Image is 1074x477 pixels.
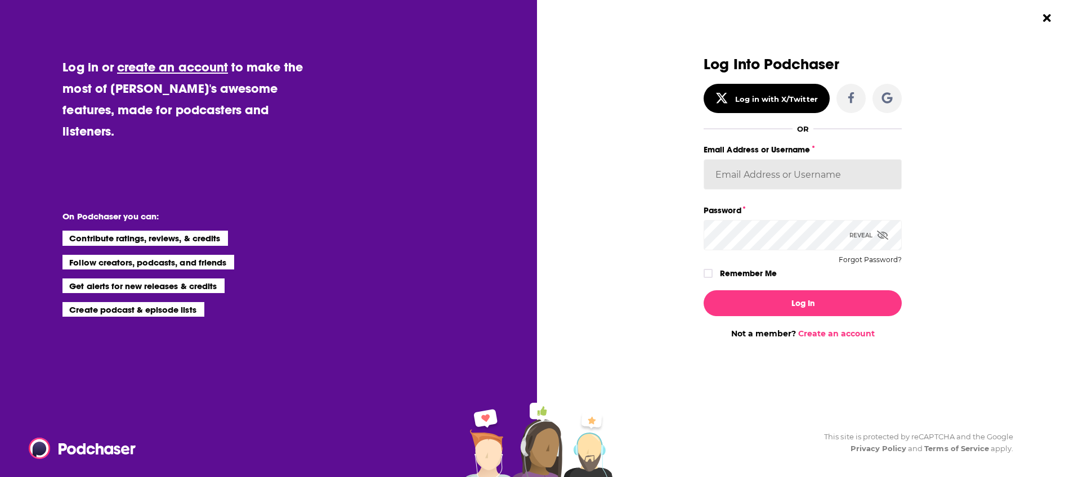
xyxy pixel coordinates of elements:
li: Contribute ratings, reviews, & credits [62,231,228,245]
li: Create podcast & episode lists [62,302,204,317]
a: Privacy Policy [851,444,907,453]
button: Log In [704,290,902,316]
li: On Podchaser you can: [62,211,288,222]
div: Reveal [849,220,888,250]
button: Log in with X/Twitter [704,84,830,113]
label: Remember Me [720,266,777,281]
input: Email Address or Username [704,159,902,190]
div: OR [797,124,809,133]
h3: Log Into Podchaser [704,56,902,73]
a: Terms of Service [924,444,989,453]
div: Log in with X/Twitter [735,94,818,103]
a: Create an account [798,328,875,339]
label: Password [704,203,902,218]
div: Not a member? [704,328,902,339]
li: Get alerts for new releases & credits [62,278,224,293]
a: create an account [117,59,228,75]
button: Close Button [1036,7,1058,29]
button: Forgot Password? [839,256,902,264]
a: Podchaser - Follow, Share and Rate Podcasts [29,438,128,459]
label: Email Address or Username [704,142,902,157]
li: Follow creators, podcasts, and friends [62,255,234,269]
div: This site is protected by reCAPTCHA and the Google and apply. [815,431,1013,454]
img: Podchaser - Follow, Share and Rate Podcasts [29,438,137,459]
